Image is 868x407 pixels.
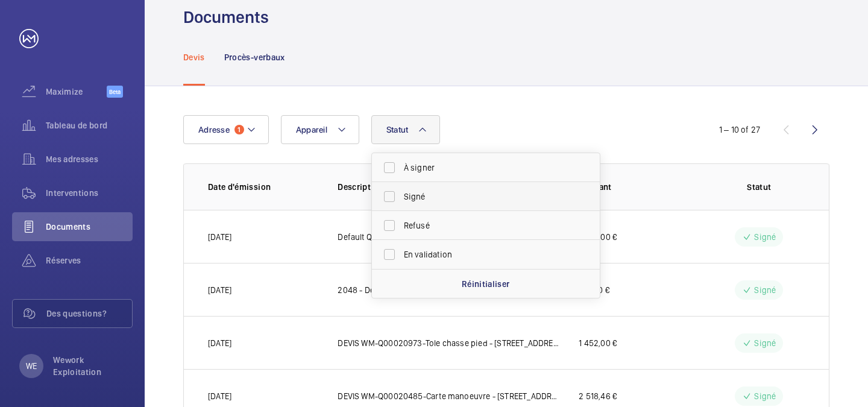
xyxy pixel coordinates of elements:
[338,284,559,296] p: 2048 - Devis WM - [STREET_ADDRESS][PERSON_NAME] en état des ascenseurs
[107,86,123,98] span: Beta
[224,51,285,63] p: Procès-verbaux
[296,125,327,134] span: Appareil
[46,187,133,199] span: Interventions
[46,119,133,131] span: Tableau de bord
[338,337,559,349] p: DEVIS WM-Q00020973-Tole chasse pied - [STREET_ADDRESS][PERSON_NAME] Exploitation
[26,360,37,372] p: WE
[183,51,205,63] p: Devis
[198,125,230,134] span: Adresse
[404,191,570,203] span: Signé
[714,181,805,193] p: Statut
[338,181,559,193] p: Description
[579,390,617,402] p: 2 518,46 €
[754,231,776,243] p: Signé
[208,390,231,402] p: [DATE]
[404,219,570,232] span: Refusé
[46,153,133,165] span: Mes adresses
[338,231,388,243] p: Default Quote
[754,390,776,402] p: Signé
[208,231,231,243] p: [DATE]
[46,254,133,267] span: Réserves
[754,337,776,349] p: Signé
[404,162,570,174] span: À signer
[46,308,132,320] span: Des questions?
[386,125,409,134] span: Statut
[404,248,570,260] span: En validation
[579,181,694,193] p: Montant
[183,6,269,28] h1: Documents
[462,278,510,290] p: Réinitialiser
[46,86,107,98] span: Maximize
[371,115,441,144] button: Statut
[338,390,559,402] p: DEVIS WM-Q00020485-Carte manoeuvre - [STREET_ADDRESS][PERSON_NAME] Exploitation
[281,115,359,144] button: Appareil
[579,337,617,349] p: 1 452,00 €
[234,125,244,134] span: 1
[208,337,231,349] p: [DATE]
[208,181,318,193] p: Date d'émission
[53,354,125,378] p: Wework Exploitation
[46,221,133,233] span: Documents
[754,284,776,296] p: Signé
[208,284,231,296] p: [DATE]
[183,115,269,144] button: Adresse1
[719,124,760,136] div: 1 – 10 of 27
